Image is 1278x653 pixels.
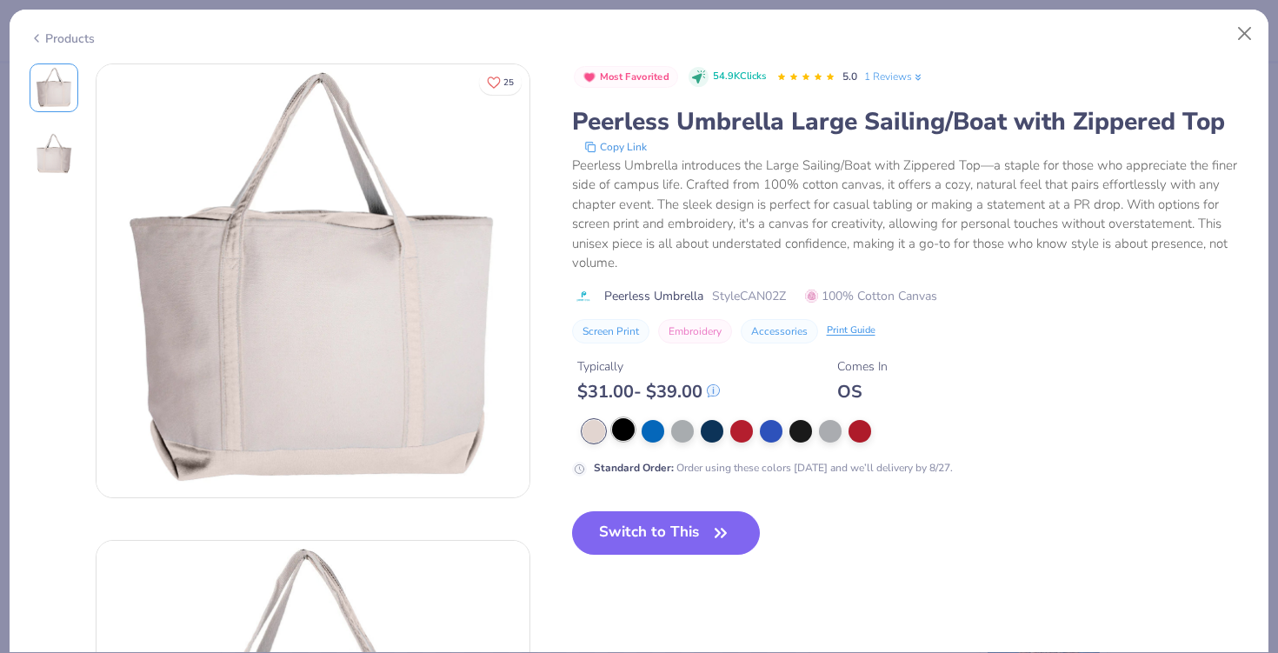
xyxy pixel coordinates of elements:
[577,381,720,403] div: $ 31.00 - $ 39.00
[712,287,786,305] span: Style CAN02Z
[741,319,818,343] button: Accessories
[582,70,596,84] img: Most Favorited sort
[713,70,766,84] span: 54.9K Clicks
[97,64,529,497] img: Front
[837,381,888,403] div: OS
[572,511,761,555] button: Switch to This
[572,319,649,343] button: Screen Print
[579,138,652,156] button: copy to clipboard
[503,78,514,87] span: 25
[604,287,703,305] span: Peerless Umbrella
[33,67,75,109] img: Front
[572,156,1249,273] div: Peerless Umbrella introduces the Large Sailing/Boat with Zippered Top—a staple for those who appr...
[864,69,924,84] a: 1 Reviews
[479,70,522,95] button: Like
[594,461,674,475] strong: Standard Order :
[1228,17,1261,50] button: Close
[572,290,596,303] img: brand logo
[594,460,953,476] div: Order using these colors [DATE] and we’ll delivery by 8/27.
[574,66,679,89] button: Badge Button
[837,357,888,376] div: Comes In
[577,357,720,376] div: Typically
[30,30,95,48] div: Products
[805,287,937,305] span: 100% Cotton Canvas
[827,323,875,338] div: Print Guide
[572,105,1249,138] div: Peerless Umbrella Large Sailing/Boat with Zippered Top
[600,72,669,82] span: Most Favorited
[842,70,857,83] span: 5.0
[33,133,75,175] img: Back
[658,319,732,343] button: Embroidery
[776,63,835,91] div: 5.0 Stars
